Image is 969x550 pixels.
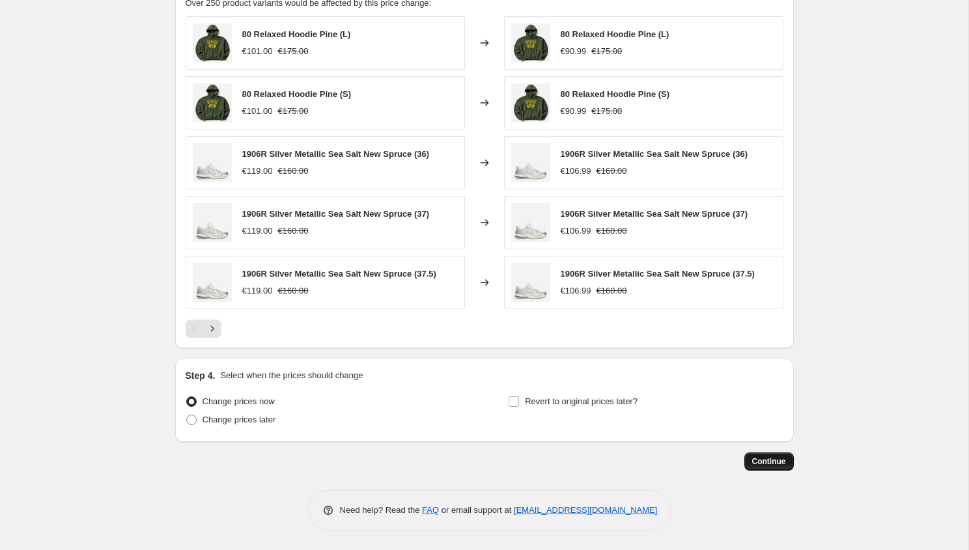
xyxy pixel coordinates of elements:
[242,105,273,118] div: €101.00
[220,369,363,382] p: Select when the prices should change
[561,29,669,39] span: 80 Relaxed Hoodie Pine (L)
[278,165,309,178] strike: €160.00
[744,452,794,471] button: Continue
[511,203,550,242] img: 1745413571077.NewBalance-Footwear-Low-M1906reeMulticolor-M1906REE-20250203111629_01_80x.webp
[193,143,232,182] img: 1745413571077.NewBalance-Footwear-Low-M1906reeMulticolor-M1906REE-20250203111629_01_80x.webp
[561,284,591,297] div: €106.99
[597,284,627,297] strike: €160.00
[278,284,309,297] strike: €160.00
[242,209,430,219] span: 1906R Silver Metallic Sea Salt New Spruce (37)
[591,105,622,118] strike: €175.00
[242,29,351,39] span: 80 Relaxed Hoodie Pine (L)
[597,165,627,178] strike: €160.00
[561,45,587,58] div: €90.99
[278,45,309,58] strike: €175.00
[242,165,273,178] div: €119.00
[186,320,221,338] nav: Pagination
[242,269,436,279] span: 1906R Silver Metallic Sea Salt New Spruce (37.5)
[193,23,232,62] img: 1745415278403.St_C3_BCssy-Clothing-Hoodies-Stussy80RelaxedHoodGreen-118561SJ0460-20241108102801_0...
[278,105,309,118] strike: €175.00
[525,396,638,406] span: Revert to original prices later?
[561,89,670,99] span: 80 Relaxed Hoodie Pine (S)
[193,83,232,122] img: 1745415278403.St_C3_BCssy-Clothing-Hoodies-Stussy80RelaxedHoodGreen-118561SJ0460-20241108102801_0...
[591,45,622,58] strike: €175.00
[561,149,748,159] span: 1906R Silver Metallic Sea Salt New Spruce (36)
[193,263,232,302] img: 1745413571077.NewBalance-Footwear-Low-M1906reeMulticolor-M1906REE-20250203111629_01_80x.webp
[242,89,352,99] span: 80 Relaxed Hoodie Pine (S)
[186,369,216,382] h2: Step 4.
[193,203,232,242] img: 1745413571077.NewBalance-Footwear-Low-M1906reeMulticolor-M1906REE-20250203111629_01_80x.webp
[511,263,550,302] img: 1745413571077.NewBalance-Footwear-Low-M1906reeMulticolor-M1906REE-20250203111629_01_80x.webp
[242,149,430,159] span: 1906R Silver Metallic Sea Salt New Spruce (36)
[203,396,275,406] span: Change prices now
[439,505,514,515] span: or email support at
[752,456,786,467] span: Continue
[561,269,755,279] span: 1906R Silver Metallic Sea Salt New Spruce (37.5)
[561,105,587,118] div: €90.99
[561,209,748,219] span: 1906R Silver Metallic Sea Salt New Spruce (37)
[278,225,309,238] strike: €160.00
[203,320,221,338] button: Next
[422,505,439,515] a: FAQ
[242,45,273,58] div: €101.00
[561,165,591,178] div: €106.99
[340,505,423,515] span: Need help? Read the
[242,284,273,297] div: €119.00
[511,143,550,182] img: 1745413571077.NewBalance-Footwear-Low-M1906reeMulticolor-M1906REE-20250203111629_01_80x.webp
[203,415,276,424] span: Change prices later
[511,83,550,122] img: 1745415278403.St_C3_BCssy-Clothing-Hoodies-Stussy80RelaxedHoodGreen-118561SJ0460-20241108102801_0...
[242,225,273,238] div: €119.00
[597,225,627,238] strike: €160.00
[514,505,657,515] a: [EMAIL_ADDRESS][DOMAIN_NAME]
[561,225,591,238] div: €106.99
[511,23,550,62] img: 1745415278403.St_C3_BCssy-Clothing-Hoodies-Stussy80RelaxedHoodGreen-118561SJ0460-20241108102801_0...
